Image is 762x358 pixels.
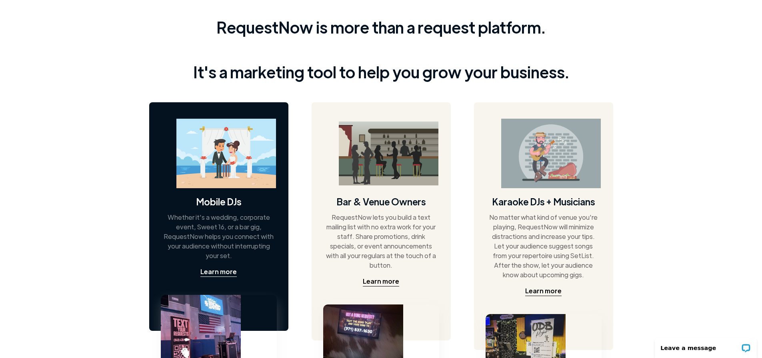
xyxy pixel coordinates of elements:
[200,267,237,277] a: Learn more
[492,195,595,208] h4: Karaoke DJs + Musicians
[488,213,599,280] div: No matter what kind of venue you're playing, RequestNow will minimize distractions and increase y...
[196,195,241,208] h4: Mobile DJs
[176,119,276,189] img: wedding on a beach
[163,213,274,261] div: Whether it's a wedding, corporate event, Sweet 16, or a bar gig, RequestNow helps you connect wit...
[363,276,399,286] div: Learn more
[650,333,762,358] iframe: LiveChat chat widget
[193,16,569,83] div: RequestNow is more than a request platform. It's a marketing tool to help you grow your business.
[325,213,436,270] div: RequestNow lets you build a text mailing list with no extra work for your staff. Share promotions...
[501,119,601,189] img: guitarist
[525,286,562,296] a: Learn more
[336,195,426,208] h4: Bar & Venue Owners
[363,276,399,286] a: Learn more
[339,121,438,185] img: bar image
